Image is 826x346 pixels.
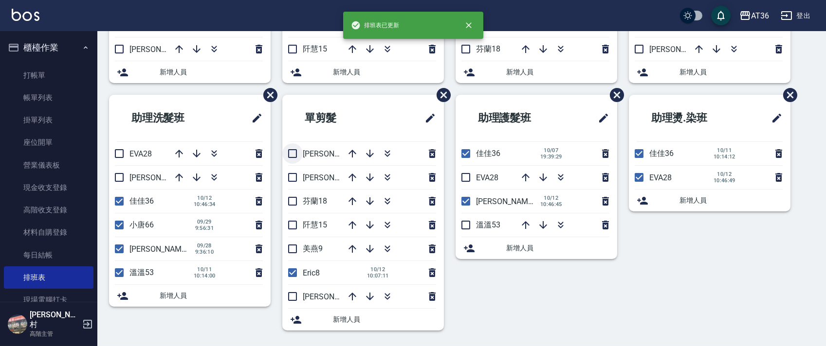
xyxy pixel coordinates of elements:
[456,61,617,83] div: 新增人員
[367,273,389,279] span: 10:07:11
[629,190,790,211] div: 新增人員
[4,244,93,266] a: 每日結帳
[303,268,320,277] span: Eric8
[129,244,197,254] span: [PERSON_NAME]58
[456,237,617,259] div: 新增人員
[194,266,216,273] span: 10/11
[117,101,222,136] h2: 助理洗髮班
[429,81,452,109] span: 刪除班表
[303,196,327,206] span: 芬蘭18
[351,20,400,30] span: 排班表已更新
[419,106,436,130] span: 修改班表的標題
[30,329,79,338] p: 高階主管
[129,196,154,206] span: 佳佳36
[333,314,436,325] span: 新增人員
[4,266,93,289] a: 排班表
[194,201,216,208] span: 10:46:34
[4,86,93,109] a: 帳單列表
[303,149,370,158] span: [PERSON_NAME]11
[367,266,389,273] span: 10/12
[194,219,215,225] span: 09/29
[458,15,479,36] button: close
[4,109,93,131] a: 掛單列表
[777,7,814,25] button: 登出
[679,195,783,206] span: 新增人員
[649,173,672,182] span: EVA28
[476,197,543,206] span: [PERSON_NAME]58
[109,61,271,83] div: 新增人員
[4,199,93,221] a: 高階收支登錄
[476,44,500,53] span: 芬蘭18
[194,225,215,231] span: 9:56:31
[711,6,731,25] button: save
[476,220,500,229] span: 溫溫53
[540,154,562,160] span: 19:39:29
[160,291,263,301] span: 新增人員
[629,61,790,83] div: 新增人員
[160,67,263,77] span: 新增人員
[333,67,436,77] span: 新增人員
[303,173,370,182] span: [PERSON_NAME]16
[592,106,609,130] span: 修改班表的標題
[4,64,93,86] a: 打帳單
[129,173,197,182] span: [PERSON_NAME]55
[540,195,562,201] span: 10/12
[649,149,674,158] span: 佳佳36
[679,67,783,77] span: 新增人員
[735,6,773,26] button: AT36
[506,67,609,77] span: 新增人員
[109,285,271,307] div: 新增人員
[540,201,562,208] span: 10:46:45
[476,149,500,158] span: 佳佳36
[649,45,712,54] span: [PERSON_NAME]6
[603,81,625,109] span: 刪除班表
[290,101,385,136] h2: 單剪髮
[194,195,216,201] span: 10/12
[282,61,444,83] div: 新增人員
[129,268,154,277] span: 溫溫53
[30,310,79,329] h5: [PERSON_NAME]村
[256,81,279,109] span: 刪除班表
[540,147,562,154] span: 10/07
[4,176,93,199] a: 現金收支登錄
[8,314,27,334] img: Person
[463,101,569,136] h2: 助理護髮班
[714,171,735,177] span: 10/12
[303,292,366,301] span: [PERSON_NAME]6
[303,220,327,229] span: 阡慧15
[637,101,743,136] h2: 助理燙.染班
[776,81,799,109] span: 刪除班表
[476,173,498,182] span: EVA28
[129,149,152,158] span: EVA28
[4,131,93,154] a: 座位開單
[12,9,39,21] img: Logo
[714,177,735,184] span: 10:46:49
[129,220,154,229] span: 小唐66
[129,45,197,54] span: [PERSON_NAME]16
[303,244,323,253] span: 美燕9
[194,249,215,255] span: 9:36:10
[245,106,263,130] span: 修改班表的標題
[4,154,93,176] a: 營業儀表板
[4,35,93,60] button: 櫃檯作業
[194,242,215,249] span: 09/28
[282,309,444,330] div: 新增人員
[4,289,93,311] a: 現場電腦打卡
[714,154,735,160] span: 10:14:12
[506,243,609,253] span: 新增人員
[765,106,783,130] span: 修改班表的標題
[4,221,93,243] a: 材料自購登錄
[714,147,735,154] span: 10/11
[303,44,327,53] span: 阡慧15
[751,10,769,22] div: AT36
[194,273,216,279] span: 10:14:00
